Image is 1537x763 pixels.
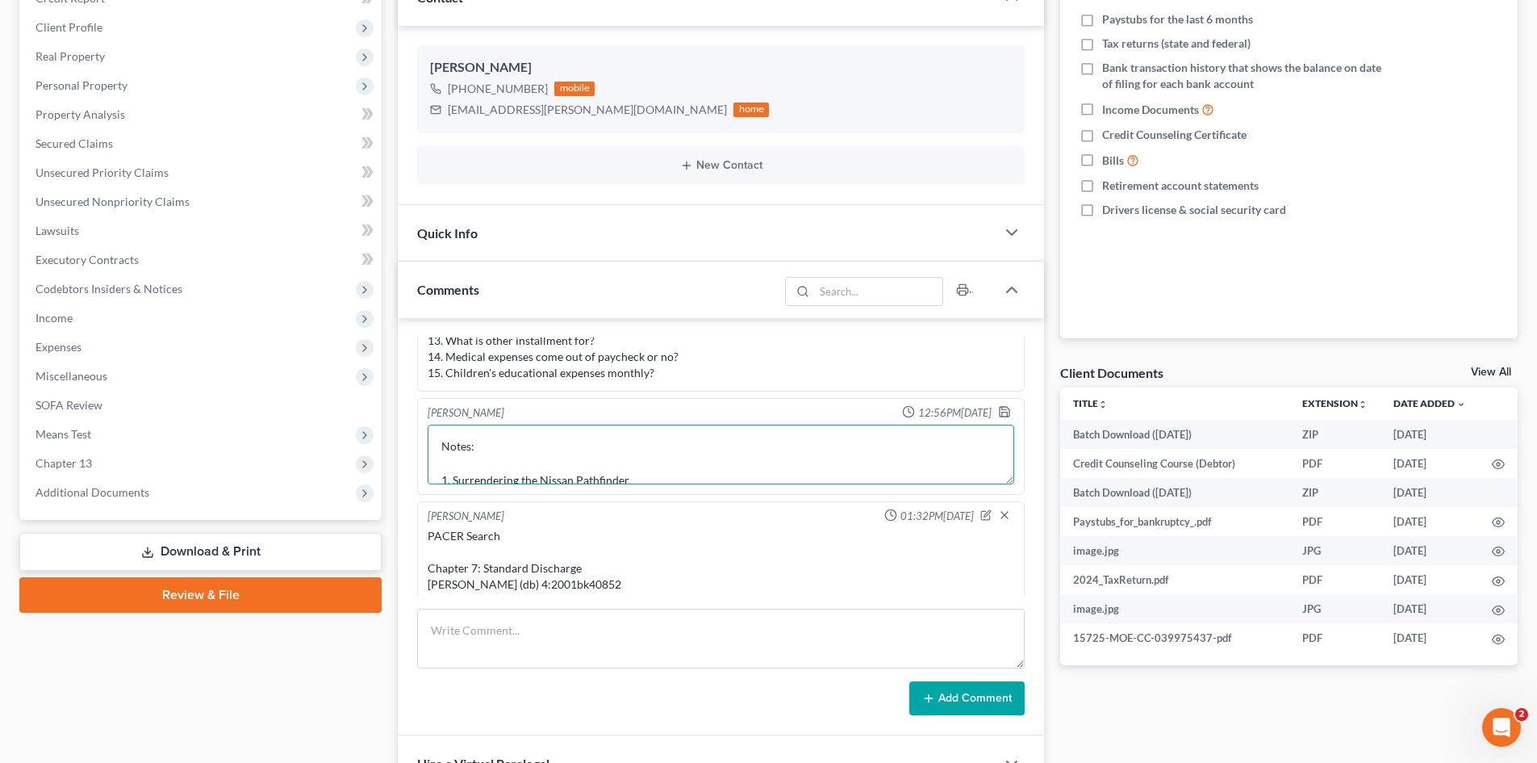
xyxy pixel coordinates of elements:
a: SOFA Review [23,391,382,420]
span: Chapter 13 [36,456,92,470]
span: Income [36,311,73,325]
span: Real Property [36,49,105,63]
td: PDF [1289,507,1380,536]
td: 15725-MOE-CC-039975437-pdf [1060,623,1289,652]
div: mobile [554,82,595,96]
div: Client Documents [1060,364,1163,381]
i: unfold_more [1358,400,1368,409]
span: 01:32PM[DATE] [900,509,974,524]
td: [DATE] [1380,536,1479,565]
td: 2024_TaxReturn.pdf [1060,565,1289,594]
span: Retirement account statements [1102,178,1259,194]
a: Property Analysis [23,100,382,129]
a: Titleunfold_more [1073,397,1108,409]
button: New Contact [430,159,1012,172]
span: Additional Documents [36,485,149,499]
td: JPG [1289,594,1380,623]
span: Means Test [36,427,91,441]
td: JPG [1289,536,1380,565]
td: PDF [1289,623,1380,652]
td: Batch Download ([DATE]) [1060,420,1289,449]
a: Date Added expand_more [1393,397,1466,409]
td: ZIP [1289,478,1380,507]
td: [DATE] [1380,449,1479,478]
span: Personal Property [36,78,127,92]
span: Unsecured Nonpriority Claims [36,195,190,208]
span: Codebtors Insiders & Notices [36,282,182,296]
span: Secured Claims [36,136,113,150]
td: ZIP [1289,420,1380,449]
td: [DATE] [1380,507,1479,536]
span: Income Documents [1102,102,1199,118]
a: Unsecured Priority Claims [23,158,382,187]
span: Bills [1102,153,1124,169]
td: [DATE] [1380,594,1479,623]
a: Lawsuits [23,216,382,245]
div: [PERSON_NAME] [430,58,1012,78]
a: Secured Claims [23,129,382,158]
span: Client Profile [36,20,102,34]
td: [DATE] [1380,478,1479,507]
a: Executory Contracts [23,245,382,275]
td: Paystubs_for_bankruptcy_.pdf [1060,507,1289,536]
td: [DATE] [1380,420,1479,449]
td: Credit Counseling Course (Debtor) [1060,449,1289,478]
td: image.jpg [1060,594,1289,623]
span: Paystubs for the last 6 months [1102,11,1253,27]
td: PDF [1289,565,1380,594]
input: Search... [815,278,943,305]
a: Unsecured Nonpriority Claims [23,187,382,216]
a: Download & Print [19,533,382,571]
span: SOFA Review [36,398,102,412]
td: [DATE] [1380,565,1479,594]
td: [DATE] [1380,623,1479,652]
a: View All [1471,367,1511,378]
span: Tax returns (state and federal) [1102,36,1251,52]
button: Add Comment [909,681,1025,715]
span: Lawsuits [36,224,79,237]
div: [PERSON_NAME] [428,509,504,525]
a: Review & File [19,577,382,613]
span: Credit Counseling Certificate [1102,127,1247,143]
i: expand_more [1456,400,1466,409]
td: PDF [1289,449,1380,478]
div: home [733,103,769,117]
td: Batch Download ([DATE]) [1060,478,1289,507]
span: Miscellaneous [36,369,107,383]
i: unfold_more [1098,400,1108,409]
a: Extensionunfold_more [1302,397,1368,409]
div: [PHONE_NUMBER] [448,81,548,97]
td: image.jpg [1060,536,1289,565]
span: 12:56PM[DATE] [918,405,992,421]
span: 2 [1515,708,1528,721]
span: Drivers license & social security card [1102,202,1286,218]
span: Quick Info [417,225,478,241]
div: [EMAIL_ADDRESS][PERSON_NAME][DOMAIN_NAME] [448,102,727,118]
div: [PERSON_NAME] [428,405,504,421]
span: Bank transaction history that shows the balance on date of filing for each bank account [1102,60,1389,92]
span: Property Analysis [36,107,125,121]
span: Unsecured Priority Claims [36,166,169,179]
span: Executory Contracts [36,253,139,266]
span: Expenses [36,340,81,354]
iframe: Intercom live chat [1482,708,1521,747]
span: Comments [417,282,479,297]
